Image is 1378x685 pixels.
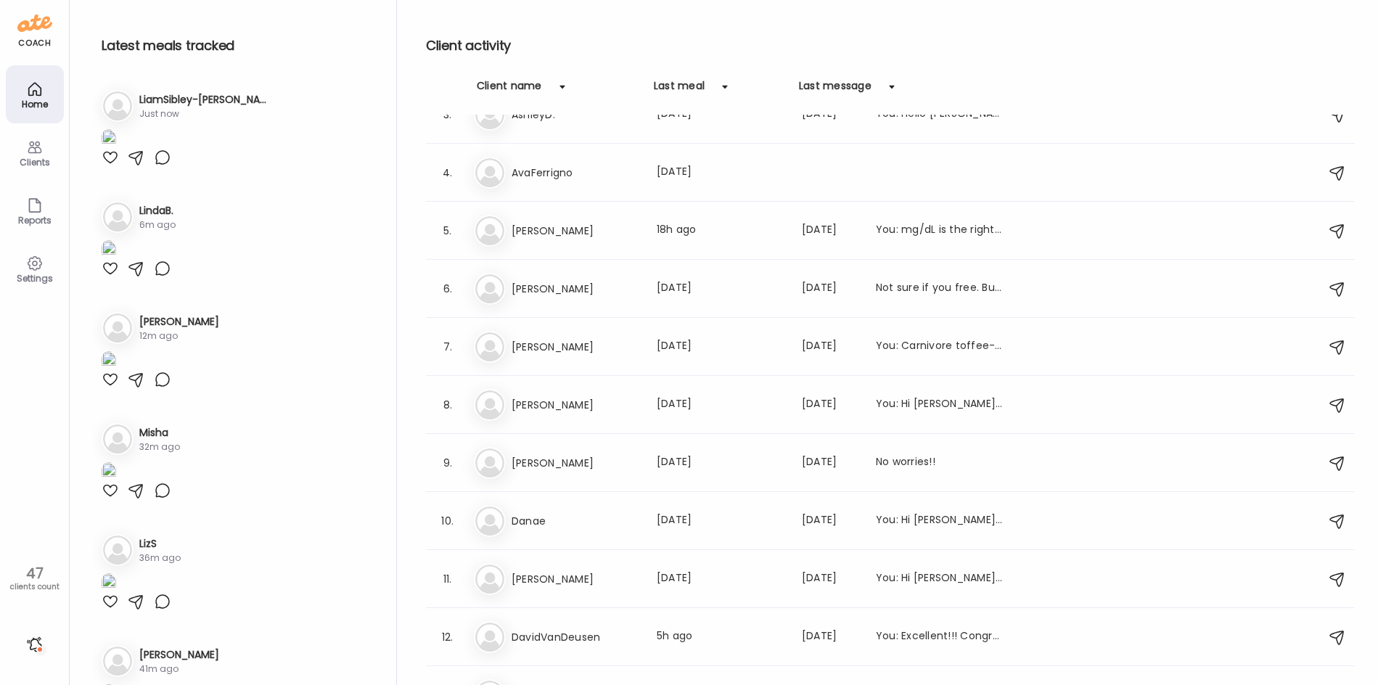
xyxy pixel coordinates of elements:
[439,512,456,530] div: 10.
[475,506,504,536] img: bg-avatar-default.svg
[657,280,784,298] div: [DATE]
[9,274,61,283] div: Settings
[439,280,456,298] div: 6.
[475,448,504,477] img: bg-avatar-default.svg
[139,425,180,440] h3: Misha
[657,570,784,588] div: [DATE]
[475,274,504,303] img: bg-avatar-default.svg
[102,240,116,260] img: images%2FrYmowKdd3sNiGaVUJ532DWvZ6YJ3%2F9UsgNOoQeJVsXs5zTypA%2FHoQLGzAeamTntjgIChcr_1080
[439,106,456,123] div: 3.
[802,454,858,472] div: [DATE]
[439,222,456,239] div: 5.
[512,280,639,298] h3: [PERSON_NAME]
[475,216,504,245] img: bg-avatar-default.svg
[5,565,64,582] div: 47
[102,351,116,371] img: images%2FaUaJOtuyhyYiMYRUAS5AgnZrxdF3%2F5NSiF0Ufr5eoKCFYcnjy%2F1lmyJEF5yx3EDiD1vsWV_1080
[512,338,639,356] h3: [PERSON_NAME]
[139,663,219,676] div: 41m ago
[657,512,784,530] div: [DATE]
[876,628,1004,646] div: You: Excellent!!! Congrats!
[139,647,219,663] h3: [PERSON_NAME]
[876,280,1004,298] div: Not sure if you free. But I’m on the zoom.
[475,390,504,419] img: bg-avatar-default.svg
[512,628,639,646] h3: DavidVanDeusen
[876,222,1004,239] div: You: mg/dL is the right choice, I am not sure why it is giving me different numbers
[512,512,639,530] h3: Danae
[802,280,858,298] div: [DATE]
[657,222,784,239] div: 18h ago
[512,570,639,588] h3: [PERSON_NAME]
[512,396,639,414] h3: [PERSON_NAME]
[802,222,858,239] div: [DATE]
[9,216,61,225] div: Reports
[876,338,1004,356] div: You: Carnivore toffee- caramelized butter
[439,338,456,356] div: 7.
[802,338,858,356] div: [DATE]
[475,332,504,361] img: bg-avatar-default.svg
[657,164,784,181] div: [DATE]
[139,218,176,231] div: 6m ago
[654,78,705,102] div: Last meal
[475,100,504,129] img: bg-avatar-default.svg
[512,454,639,472] h3: [PERSON_NAME]
[802,396,858,414] div: [DATE]
[5,582,64,592] div: clients count
[103,202,132,231] img: bg-avatar-default.svg
[657,454,784,472] div: [DATE]
[802,570,858,588] div: [DATE]
[102,129,116,149] img: images%2F8sEJwTTQONOgcyMCSgGY5S0hFfu2%2FpmIKRUt430diC4fgm6vY%2Ff3HDl2Gxvow8AQoh8eyv_1080
[103,424,132,454] img: bg-avatar-default.svg
[103,313,132,342] img: bg-avatar-default.svg
[475,565,504,594] img: bg-avatar-default.svg
[139,314,219,329] h3: [PERSON_NAME]
[802,512,858,530] div: [DATE]
[103,536,132,565] img: bg-avatar-default.svg
[9,99,61,109] div: Home
[657,628,784,646] div: 5h ago
[799,78,871,102] div: Last message
[139,329,219,342] div: 12m ago
[102,35,373,57] h2: Latest meals tracked
[439,628,456,646] div: 12.
[876,454,1004,472] div: No worries!!
[876,106,1004,123] div: You: Hello [PERSON_NAME], Just a reminder to send us pictures of your meals so we can give you fe...
[876,512,1004,530] div: You: Hi [PERSON_NAME]! Just sending you a quick message to let you know that your data from the n...
[802,628,858,646] div: [DATE]
[512,106,639,123] h3: AshleyD.
[139,536,181,551] h3: LizS
[475,623,504,652] img: bg-avatar-default.svg
[439,164,456,181] div: 4.
[103,91,132,120] img: bg-avatar-default.svg
[512,222,639,239] h3: [PERSON_NAME]
[439,396,456,414] div: 8.
[139,92,267,107] h3: LiamSibley-[PERSON_NAME]
[18,37,51,49] div: coach
[657,396,784,414] div: [DATE]
[102,462,116,482] img: images%2F3xVRt7y9apRwOMdhmMrJySvG6rf1%2FVeBzF4rOHJqkN8HB90OE%2FbY984LJ8iSLaYXfac3y8_1080
[657,338,784,356] div: [DATE]
[17,12,52,35] img: ate
[9,157,61,167] div: Clients
[102,573,116,593] img: images%2FyOIlMbj98vPkJpjSxme1UO0zhpr1%2FMj4pxkVP5fA3r47mrcQR%2FUba34lmR0s8jlvpQDITS_1080
[139,440,180,454] div: 32m ago
[139,107,267,120] div: Just now
[876,396,1004,414] div: You: Hi [PERSON_NAME]! Just reaching out to touch base. If you would like to meet on Zoom, just g...
[876,570,1004,588] div: You: Hi [PERSON_NAME], no it is not comparable. This bar is higher in protein and carbohydrates, ...
[477,78,542,102] div: Client name
[103,647,132,676] img: bg-avatar-default.svg
[439,454,456,472] div: 9.
[475,158,504,187] img: bg-avatar-default.svg
[426,35,1355,57] h2: Client activity
[802,106,858,123] div: [DATE]
[139,551,181,565] div: 36m ago
[512,164,639,181] h3: AvaFerrigno
[139,203,176,218] h3: LindaB.
[439,570,456,588] div: 11.
[657,106,784,123] div: [DATE]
